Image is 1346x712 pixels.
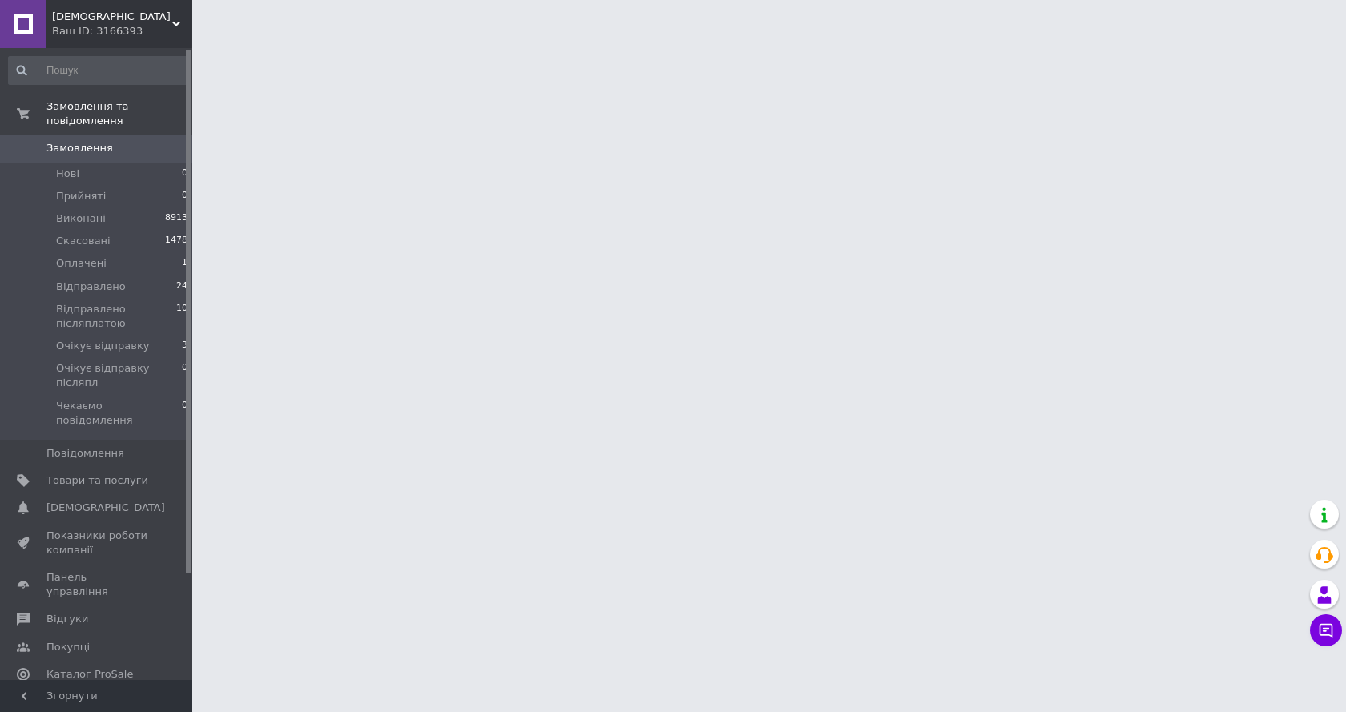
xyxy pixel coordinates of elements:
[182,399,187,428] span: 0
[56,302,176,331] span: Відправлено післяплатою
[46,501,165,515] span: [DEMOGRAPHIC_DATA]
[52,10,172,24] span: EShara
[8,56,189,85] input: Пошук
[46,473,148,488] span: Товари та послуги
[46,640,90,654] span: Покупці
[1310,614,1342,646] button: Чат з покупцем
[46,612,88,626] span: Відгуки
[56,189,106,203] span: Прийняті
[46,99,192,128] span: Замовлення та повідомлення
[56,167,79,181] span: Нові
[52,24,192,38] div: Ваш ID: 3166393
[176,302,187,331] span: 10
[46,446,124,461] span: Повідомлення
[46,667,133,682] span: Каталог ProSale
[56,211,106,226] span: Виконані
[176,280,187,294] span: 24
[56,339,150,353] span: Очікує відправку
[56,256,107,271] span: Оплачені
[182,361,187,390] span: 0
[165,234,187,248] span: 1478
[182,339,187,353] span: 3
[56,234,111,248] span: Скасовані
[165,211,187,226] span: 8913
[56,280,126,294] span: Відправлено
[46,141,113,155] span: Замовлення
[56,399,182,428] span: Чекаємо повідомлення
[182,189,187,203] span: 0
[182,167,187,181] span: 0
[46,570,148,599] span: Панель управління
[56,361,182,390] span: Очікує відправку післяпл
[182,256,187,271] span: 1
[46,529,148,557] span: Показники роботи компанії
